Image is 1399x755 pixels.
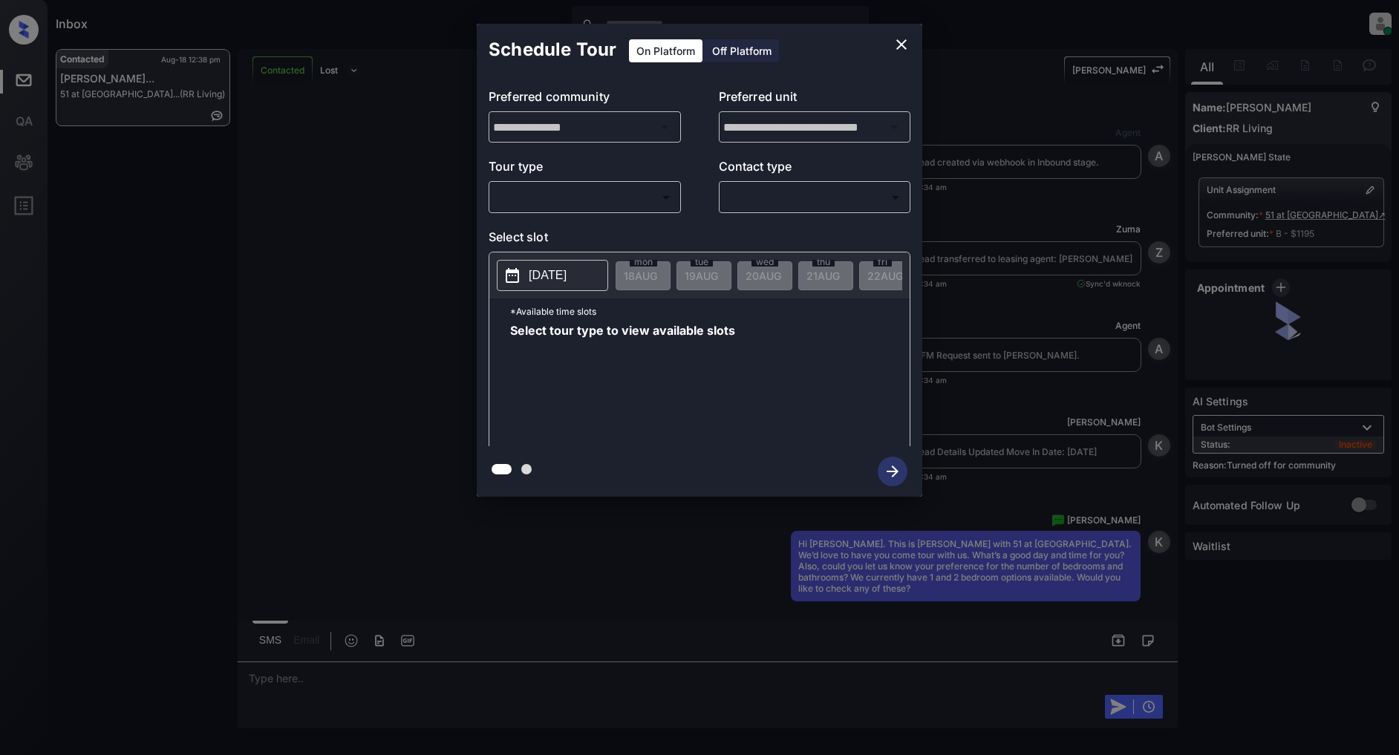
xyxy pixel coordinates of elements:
div: On Platform [629,39,702,62]
span: Select tour type to view available slots [510,324,735,443]
p: Preferred community [489,88,681,111]
p: Select slot [489,228,910,252]
p: *Available time slots [510,298,910,324]
div: Off Platform [705,39,779,62]
button: [DATE] [497,260,608,291]
p: Contact type [719,157,911,181]
h2: Schedule Tour [477,24,628,76]
button: close [887,30,916,59]
p: [DATE] [529,267,567,284]
p: Tour type [489,157,681,181]
p: Preferred unit [719,88,911,111]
